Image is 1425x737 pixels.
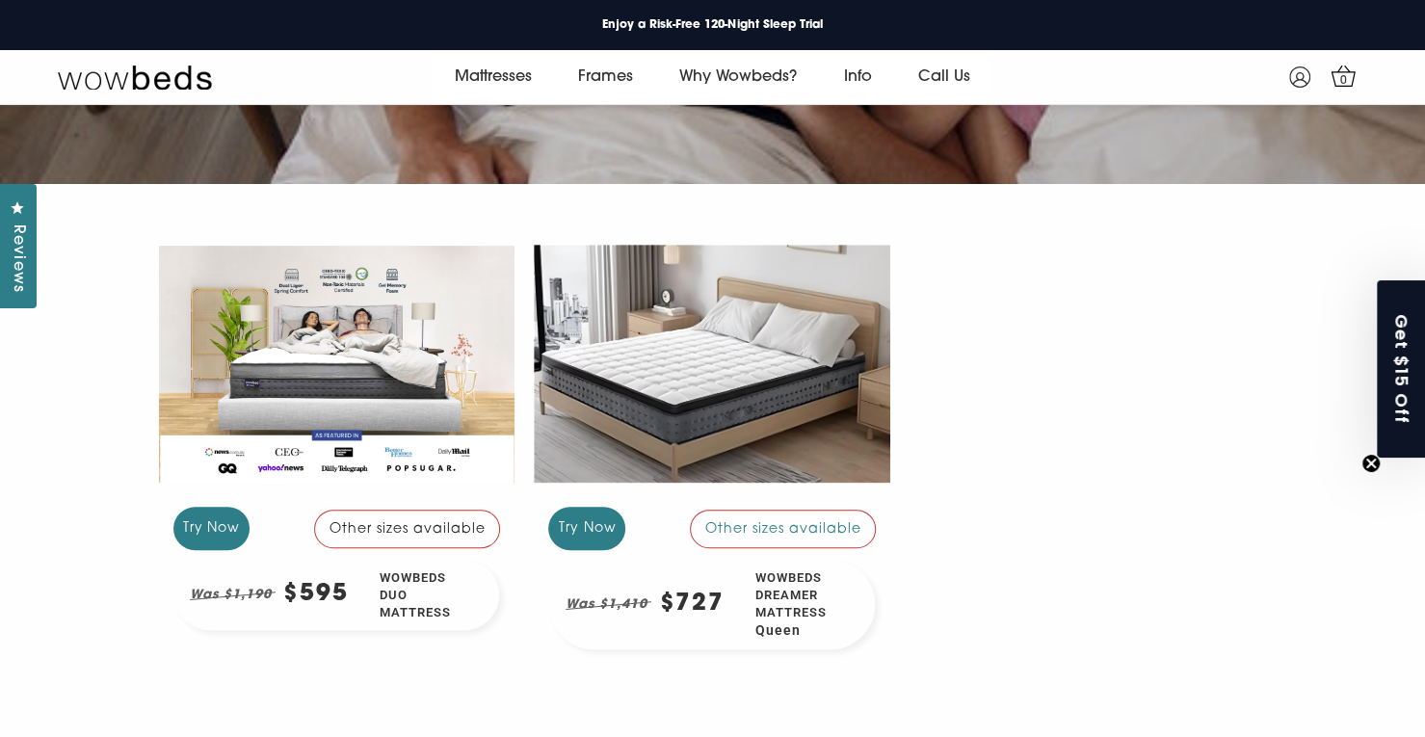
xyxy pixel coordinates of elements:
[566,592,651,617] em: Was $1,410
[1327,59,1360,92] a: 0
[659,592,724,617] div: $727
[283,583,348,607] div: $595
[58,64,212,91] img: Wow Beds Logo
[755,621,844,641] span: Queen
[548,507,625,550] div: Try Now
[190,583,276,607] em: Was $1,190
[555,50,656,104] a: Frames
[894,50,992,104] a: Call Us
[173,507,251,550] div: Try Now
[740,560,876,648] div: Wowbeds Dreamer Mattress
[432,50,555,104] a: Mattresses
[1361,454,1381,473] button: Close teaser
[656,50,820,104] a: Why Wowbeds?
[587,13,837,38] a: Enjoy a Risk-Free 120-Night Sleep Trial
[5,224,30,293] span: Reviews
[314,510,501,548] div: Other sizes available
[690,510,877,548] div: Other sizes available
[1377,280,1425,458] div: Get $15 OffClose teaser
[820,50,894,104] a: Info
[1390,313,1414,424] span: Get $15 Off
[159,230,515,645] a: Try Now Other sizes available Was $1,190 $595 Wowbeds Duo Mattress
[364,560,500,630] div: Wowbeds Duo Mattress
[534,230,890,665] a: Try Now Other sizes available Was $1,410 $727 Wowbeds Dreamer MattressQueen
[1333,71,1353,91] span: 0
